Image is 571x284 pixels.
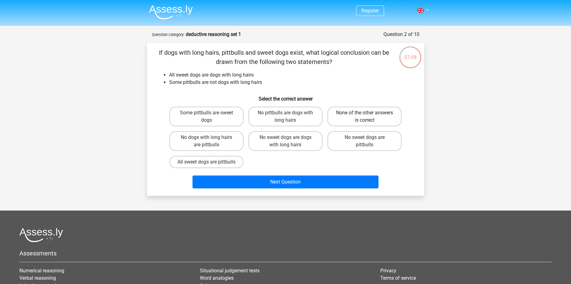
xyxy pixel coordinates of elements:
[383,31,419,38] div: Question 2 of 10
[169,71,414,79] li: All sweet dogs are dogs with long hairs
[152,32,184,37] small: Question category:
[169,79,414,86] li: Some pittbulls are not dogs with long hairs
[380,275,416,281] a: Terms of service
[327,107,402,126] label: None of the other answers is correct
[200,268,260,274] a: Situational judgement tests
[327,131,402,151] label: No sweet dogs are pittbulls
[157,48,391,66] p: If dogs with long hairs, pittbulls and sweet dogs exist, what logical conclusion can be drawn fro...
[149,5,193,19] img: Assessly
[380,268,396,274] a: Privacy
[361,8,379,14] a: Register
[248,131,323,151] label: No sweet dogs are dogs with long hairs
[19,228,63,242] img: Assessly logo
[399,46,422,61] div: 07:08
[19,268,64,274] a: Numerical reasoning
[169,131,244,151] label: No dogs with long hairs are pittbulls
[157,91,414,102] h6: Select the correct answer
[248,107,323,126] label: No pittbulls are dogs with long hairs
[186,31,241,37] strong: deductive reasoning set 1
[169,107,244,126] label: Some pittbulls are sweet dogs
[169,156,244,168] label: All sweet dogs are pittbulls
[192,176,379,188] button: Next Question
[200,275,234,281] a: Word analogies
[19,275,56,281] a: Verbal reasoning
[19,250,552,257] h5: Assessments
